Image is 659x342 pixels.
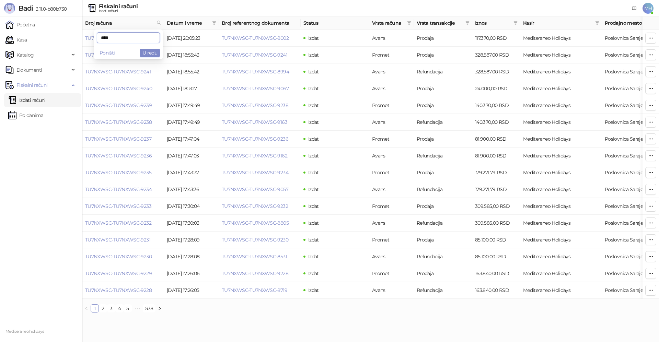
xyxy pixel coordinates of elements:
span: Izdat [308,220,319,226]
button: Poništi [97,49,118,57]
th: Kasir [520,16,602,30]
li: 578 [143,304,155,312]
a: TU7NXWSC-TU7NXWSC-9240 [85,85,152,92]
li: 2 [99,304,107,312]
td: Promet [369,97,414,114]
td: 81.900,00 RSD [472,148,520,164]
a: TU7NXWSC-TU7NXWSC-9239 [85,102,152,108]
td: Refundacija [414,282,472,299]
td: Avans [369,80,414,97]
div: Fiskalni računi [99,4,138,9]
a: 4 [116,305,123,312]
span: filter [595,21,599,25]
a: TU7NXWSC-TU7NXWSC-9235 [85,169,151,176]
td: TU7NXWSC-TU7NXWSC-9238 [82,114,164,131]
th: Broj računa [82,16,164,30]
a: 3 [107,305,115,312]
td: 85.100,00 RSD [472,232,520,248]
button: U redu [140,49,160,57]
span: MH [643,3,654,14]
span: left [84,306,89,310]
td: TU7NXWSC-TU7NXWSC-9240 [82,80,164,97]
a: TU7NXWSC-TU7NXWSC-9229 [85,270,152,276]
a: TU7NXWSC-TU7NXWSC-9230 [85,253,152,260]
a: TU7NXWSC-TU7NXWSC-8805 [222,220,289,226]
td: Prodaja [414,232,472,248]
span: Izdat [308,169,319,176]
span: filter [512,18,519,28]
a: TU7NXWSC-TU7NXWSC-9237 [85,136,151,142]
td: TU7NXWSC-TU7NXWSC-9241 [82,63,164,80]
span: Izdat [308,237,319,243]
td: TU7NXWSC-TU7NXWSC-9234 [82,181,164,198]
span: Badi [19,4,33,12]
a: 5 [124,305,131,312]
a: Po danima [8,108,43,122]
a: TU7NXWSC-TU7NXWSC-9241 [85,69,151,75]
li: 3 [107,304,115,312]
span: Katalog [16,48,34,62]
a: TU7NXWSC-TU7NXWSC-9067 [222,85,289,92]
button: right [155,304,164,312]
button: left [82,304,91,312]
td: Mediteraneo Holidays [520,80,602,97]
td: 85.100,00 RSD [472,248,520,265]
td: Mediteraneo Holidays [520,232,602,248]
span: Izdat [308,85,319,92]
td: Avans [369,248,414,265]
span: filter [513,21,518,25]
td: [DATE] 17:30:03 [164,215,219,232]
td: 328.587,00 RSD [472,63,520,80]
td: Promet [369,164,414,181]
td: 163.840,00 RSD [472,282,520,299]
td: [DATE] 17:43:37 [164,164,219,181]
span: Fiskalni računi [16,78,47,92]
a: TU7NXWSC-TU7NXWSC-8531 [222,253,287,260]
a: TU7NXWSC-TU7NXWSC-9241 [222,52,287,58]
td: Promet [369,265,414,282]
td: Promet [369,232,414,248]
td: [DATE] 17:49:49 [164,114,219,131]
td: Avans [369,215,414,232]
td: [DATE] 17:28:08 [164,248,219,265]
td: [DATE] 17:28:09 [164,232,219,248]
td: [DATE] 17:49:49 [164,97,219,114]
td: Prodaja [414,80,472,97]
td: 140.370,00 RSD [472,97,520,114]
span: Izdat [308,186,319,192]
td: TU7NXWSC-TU7NXWSC-9232 [82,215,164,232]
a: 578 [143,305,155,312]
td: Prodaja [414,30,472,47]
a: TU7NXWSC-TU7NXWSC-9163 [222,119,287,125]
a: TU7NXWSC-TU7NXWSC-9232 [222,203,288,209]
td: TU7NXWSC-TU7NXWSC-9228 [82,282,164,299]
td: TU7NXWSC-TU7NXWSC-9239 [82,97,164,114]
span: Izdat [308,203,319,209]
td: Refundacija [414,248,472,265]
td: 309.585,00 RSD [472,215,520,232]
a: TU7NXWSC-TU7NXWSC-9232 [85,220,151,226]
img: Logo [4,3,15,14]
td: TU7NXWSC-TU7NXWSC-9237 [82,131,164,148]
span: Izdat [308,35,319,41]
td: TU7NXWSC-TU7NXWSC-9233 [82,198,164,215]
td: Mediteraneo Holidays [520,215,602,232]
td: 163.840,00 RSD [472,265,520,282]
td: Mediteraneo Holidays [520,148,602,164]
span: right [158,306,162,310]
a: TU7NXWSC-TU7NXWSC-9233 [85,203,151,209]
span: Izdat [308,270,319,276]
td: TU7NXWSC-TU7NXWSC-9236 [82,148,164,164]
span: Izdat [308,52,319,58]
td: Mediteraneo Holidays [520,164,602,181]
a: Izdati računi [8,93,46,107]
td: Avans [369,282,414,299]
td: Refundacija [414,114,472,131]
a: 2 [99,305,107,312]
span: filter [406,18,413,28]
span: Broj računa [85,19,154,27]
span: Izdat [308,253,319,260]
td: 81.900,00 RSD [472,131,520,148]
td: Mediteraneo Holidays [520,97,602,114]
td: Refundacija [414,148,472,164]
